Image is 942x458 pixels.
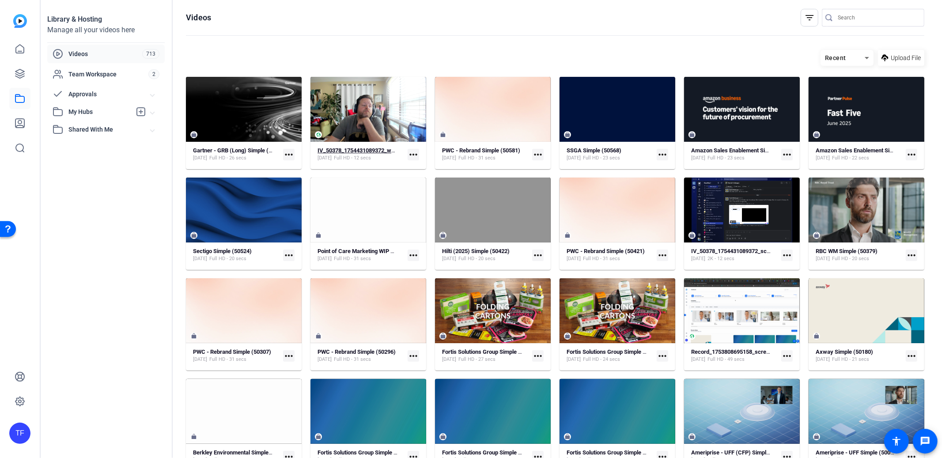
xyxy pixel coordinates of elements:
[193,155,207,162] span: [DATE]
[691,449,791,456] strong: Ameriprise - UFF (CFP) Simple (50087)
[334,356,371,363] span: Full HD - 31 secs
[193,449,290,456] strong: Berkley Environmental Simple (50153)
[816,248,878,254] strong: RBC WM Simple (50379)
[878,50,924,66] button: Upload File
[804,12,815,23] mat-icon: filter_list
[707,155,745,162] span: Full HD - 23 secs
[442,155,456,162] span: [DATE]
[891,53,921,63] span: Upload File
[707,356,745,363] span: Full HD - 49 secs
[691,255,705,262] span: [DATE]
[567,449,662,456] strong: Fortis Solutions Group Simple (50132)
[318,147,409,154] strong: IV_50378_1754431089372_webcam
[142,49,159,59] span: 713
[691,147,798,154] strong: Amazon Sales Enablement Simple (50545)
[186,12,211,23] h1: Videos
[816,248,902,262] a: RBC WM Simple (50379)[DATE]Full HD - 20 secs
[148,69,159,79] span: 2
[691,348,772,355] strong: Record_1753808695158_screen
[47,121,165,138] mat-expansion-panel-header: Shared With Me
[816,147,902,162] a: Amazon Sales Enablement Simple (50544)[DATE]Full HD - 22 secs
[816,449,899,456] strong: Ameriprise - UFF Simple (50086)
[906,149,917,160] mat-icon: more_horiz
[583,356,620,363] span: Full HD - 24 secs
[707,255,734,262] span: 2K - 12 secs
[318,248,429,254] strong: Point of Care Marketing WIP Simple (50523)
[781,149,793,160] mat-icon: more_horiz
[442,356,456,363] span: [DATE]
[691,155,705,162] span: [DATE]
[193,356,207,363] span: [DATE]
[318,255,332,262] span: [DATE]
[318,155,332,162] span: [DATE]
[47,25,165,35] div: Manage all your videos here
[920,436,931,447] mat-icon: message
[283,350,295,362] mat-icon: more_horiz
[567,155,581,162] span: [DATE]
[781,350,793,362] mat-icon: more_horiz
[193,348,271,355] strong: PWC - Rebrand Simple (50307)
[318,348,396,355] strong: PWC - Rebrand Simple (50296)
[781,250,793,261] mat-icon: more_horiz
[657,350,668,362] mat-icon: more_horiz
[832,255,869,262] span: Full HD - 20 secs
[318,356,332,363] span: [DATE]
[193,348,280,363] a: PWC - Rebrand Simple (50307)[DATE]Full HD - 31 secs
[209,155,246,162] span: Full HD - 26 secs
[691,348,778,363] a: Record_1753808695158_screen[DATE]Full HD - 49 secs
[9,423,30,444] div: TF
[657,250,668,261] mat-icon: more_horiz
[47,85,165,103] mat-expansion-panel-header: Approvals
[906,350,917,362] mat-icon: more_horiz
[816,255,830,262] span: [DATE]
[209,255,246,262] span: Full HD - 20 secs
[193,147,280,162] a: Gartner - GRB (Long) Simple (50582)[DATE]Full HD - 26 secs
[816,356,830,363] span: [DATE]
[825,54,846,61] span: Recent
[532,350,544,362] mat-icon: more_horiz
[318,248,404,262] a: Point of Care Marketing WIP Simple (50523)[DATE]Full HD - 31 secs
[567,348,662,355] strong: Fortis Solutions Group Simple (50285)
[691,356,705,363] span: [DATE]
[816,348,873,355] strong: Axway Simple (50180)
[334,255,371,262] span: Full HD - 31 secs
[567,147,653,162] a: SSGA Simple (50568)[DATE]Full HD - 23 secs
[567,348,653,363] a: Fortis Solutions Group Simple (50285)[DATE]Full HD - 24 secs
[691,147,778,162] a: Amazon Sales Enablement Simple (50545)[DATE]Full HD - 23 secs
[567,248,653,262] a: PWC - Rebrand Simple (50421)[DATE]Full HD - 31 secs
[567,147,621,154] strong: SSGA Simple (50568)
[583,255,620,262] span: Full HD - 31 secs
[442,348,538,355] strong: Fortis Solutions Group Simple (50293)
[458,356,496,363] span: Full HD - 27 secs
[816,147,923,154] strong: Amazon Sales Enablement Simple (50544)
[442,147,520,154] strong: PWC - Rebrand Simple (50581)
[657,149,668,160] mat-icon: more_horiz
[318,147,404,162] a: IV_50378_1754431089372_webcam[DATE]Full HD - 12 secs
[891,436,902,447] mat-icon: accessibility
[691,248,778,262] a: IV_50378_1754431089372_screen[DATE]2K - 12 secs
[283,149,295,160] mat-icon: more_horiz
[838,12,917,23] input: Search
[209,356,246,363] span: Full HD - 31 secs
[442,348,529,363] a: Fortis Solutions Group Simple (50293)[DATE]Full HD - 27 secs
[408,350,419,362] mat-icon: more_horiz
[442,248,529,262] a: Hilti (2025) Simple (50422)[DATE]Full HD - 20 secs
[193,248,252,254] strong: Sectigo Simple (50524)
[458,155,496,162] span: Full HD - 31 secs
[68,107,131,117] span: My Hubs
[408,250,419,261] mat-icon: more_horiz
[832,155,869,162] span: Full HD - 22 secs
[532,149,544,160] mat-icon: more_horiz
[442,255,456,262] span: [DATE]
[567,255,581,262] span: [DATE]
[47,14,165,25] div: Library & Hosting
[567,248,645,254] strong: PWC - Rebrand Simple (50421)
[816,155,830,162] span: [DATE]
[408,149,419,160] mat-icon: more_horiz
[691,248,778,254] strong: IV_50378_1754431089372_screen
[68,90,151,99] span: Approvals
[283,250,295,261] mat-icon: more_horiz
[583,155,620,162] span: Full HD - 23 secs
[832,356,869,363] span: Full HD - 21 secs
[68,49,142,58] span: Videos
